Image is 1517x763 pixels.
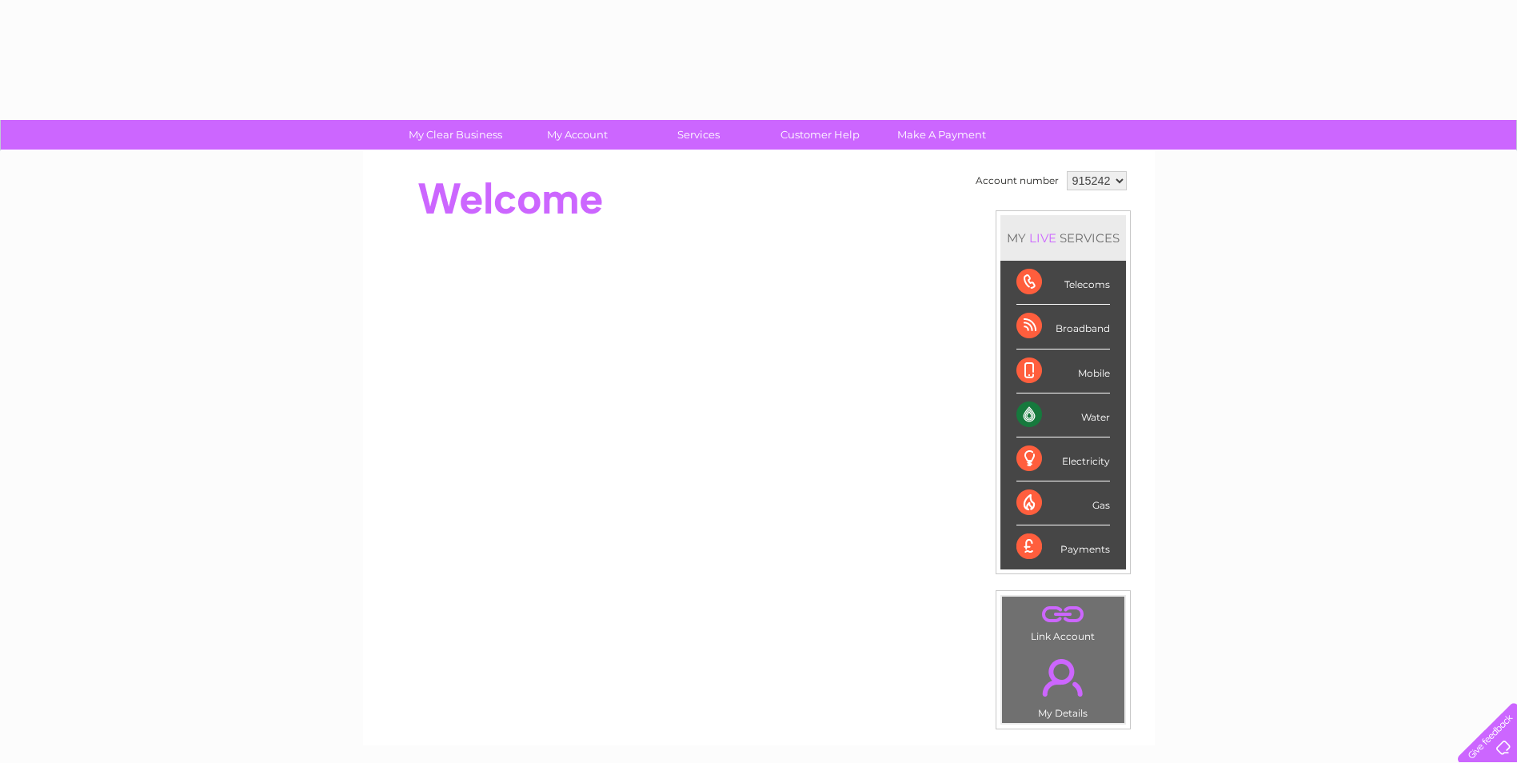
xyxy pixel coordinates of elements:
td: My Details [1001,645,1125,724]
a: My Clear Business [389,120,521,150]
div: Telecoms [1016,261,1110,305]
td: Account number [972,167,1063,194]
div: Gas [1016,481,1110,525]
a: Make A Payment [876,120,1008,150]
div: Water [1016,393,1110,437]
a: . [1006,601,1120,629]
a: Services [633,120,764,150]
div: LIVE [1026,230,1060,246]
a: My Account [511,120,643,150]
div: MY SERVICES [1000,215,1126,261]
a: . [1006,649,1120,705]
td: Link Account [1001,596,1125,646]
div: Payments [1016,525,1110,569]
div: Mobile [1016,350,1110,393]
div: Broadband [1016,305,1110,349]
div: Electricity [1016,437,1110,481]
a: Customer Help [754,120,886,150]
